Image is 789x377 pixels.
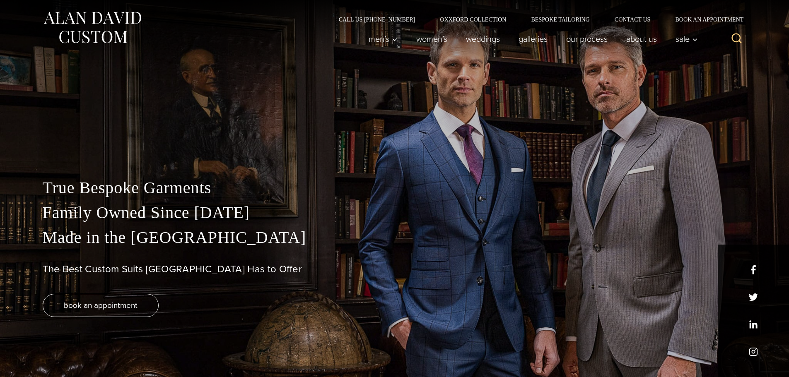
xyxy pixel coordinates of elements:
a: Bespoke Tailoring [519,17,602,22]
a: Book an Appointment [663,17,746,22]
nav: Secondary Navigation [326,17,747,22]
a: About Us [617,31,666,47]
p: True Bespoke Garments Family Owned Since [DATE] Made in the [GEOGRAPHIC_DATA] [43,175,747,250]
a: Galleries [509,31,557,47]
button: View Search Form [727,29,747,49]
span: book an appointment [64,299,138,311]
a: Call Us [PHONE_NUMBER] [326,17,428,22]
a: Our Process [557,31,617,47]
a: book an appointment [43,294,159,317]
a: weddings [456,31,509,47]
a: Contact Us [602,17,663,22]
h1: The Best Custom Suits [GEOGRAPHIC_DATA] Has to Offer [43,263,747,275]
a: Women’s [407,31,456,47]
nav: Primary Navigation [359,31,702,47]
span: Men’s [369,35,398,43]
img: Alan David Custom [43,9,142,46]
a: Oxxford Collection [427,17,519,22]
span: Sale [676,35,698,43]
